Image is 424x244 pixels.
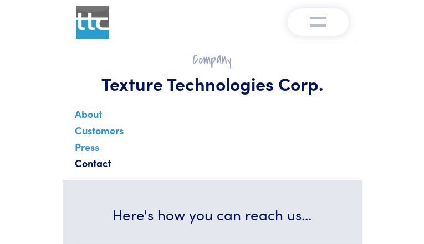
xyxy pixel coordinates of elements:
[76,51,349,68] h2: Company
[73,154,113,178] a: Contact
[73,121,126,146] a: Customers
[76,204,349,224] h3: Here's how you can reach us...
[288,8,349,36] button: Toggle navigation
[310,14,326,27] img: menu-v1.0.png
[76,6,109,39] img: ttc_logo_1x1_v1.0.png
[73,105,104,129] a: About
[73,138,101,162] a: Press
[76,72,349,95] h1: Texture Technologies Corp.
